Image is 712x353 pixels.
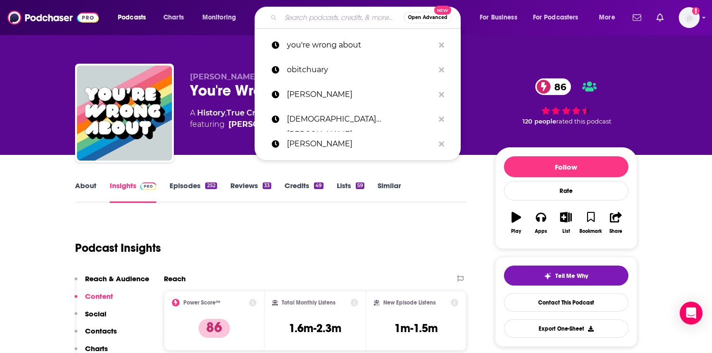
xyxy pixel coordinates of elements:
[504,206,529,240] button: Play
[609,229,622,234] div: Share
[680,302,703,324] div: Open Intercom Messenger
[8,9,99,27] img: Podchaser - Follow, Share and Rate Podcasts
[77,66,172,161] img: You're Wrong About
[225,108,227,117] span: ,
[75,181,96,203] a: About
[170,181,217,203] a: Episodes252
[110,181,157,203] a: InsightsPodchaser Pro
[511,229,521,234] div: Play
[504,293,628,312] a: Contact This Podcast
[599,11,615,24] span: More
[190,107,387,130] div: A podcast
[157,10,190,25] a: Charts
[653,10,667,26] a: Show notifications dropdown
[480,11,517,24] span: For Business
[579,229,602,234] div: Bookmark
[75,309,106,327] button: Social
[692,7,700,15] svg: Add a profile image
[163,11,184,24] span: Charts
[529,206,553,240] button: Apps
[75,274,149,292] button: Reach & Audience
[679,7,700,28] button: Show profile menu
[504,156,628,177] button: Follow
[679,7,700,28] span: Logged in as ndejackmo
[285,181,323,203] a: Credits49
[263,182,271,189] div: 33
[75,292,113,309] button: Content
[394,321,438,335] h3: 1m-1.5m
[556,118,611,125] span: rated this podcast
[75,241,161,255] h1: Podcast Insights
[118,11,146,24] span: Podcasts
[85,274,149,283] p: Reach & Audience
[544,272,551,280] img: tell me why sparkle
[190,72,258,81] span: [PERSON_NAME]
[629,10,645,26] a: Show notifications dropdown
[527,10,592,25] button: open menu
[535,229,547,234] div: Apps
[111,10,158,25] button: open menu
[205,182,217,189] div: 252
[592,10,627,25] button: open menu
[383,299,436,306] h2: New Episode Listens
[522,118,556,125] span: 120 people
[287,82,434,107] p: Sarah Colonna
[504,181,628,200] div: Rate
[495,72,637,131] div: 86 120 peoplerated this podcast
[287,33,434,57] p: you're wrong about
[603,206,628,240] button: Share
[255,57,461,82] a: obitchuary
[337,181,364,203] a: Lists59
[85,309,106,318] p: Social
[164,274,186,283] h2: Reach
[533,11,579,24] span: For Podcasters
[196,10,248,25] button: open menu
[545,78,571,95] span: 86
[228,119,296,130] a: Sarah Marshall
[255,82,461,107] a: [PERSON_NAME]
[404,12,452,23] button: Open AdvancedNew
[314,182,323,189] div: 49
[289,321,342,335] h3: 1.6m-2.3m
[281,10,404,25] input: Search podcasts, credits, & more...
[287,57,434,82] p: obitchuary
[555,272,588,280] span: Tell Me Why
[75,326,117,344] button: Contacts
[356,182,364,189] div: 59
[378,181,401,203] a: Similar
[85,292,113,301] p: Content
[264,7,470,29] div: Search podcasts, credits, & more...
[679,7,700,28] img: User Profile
[230,181,271,203] a: Reviews33
[197,108,225,117] a: History
[535,78,571,95] a: 86
[553,206,578,240] button: List
[199,319,230,338] p: 86
[202,11,236,24] span: Monitoring
[434,6,451,15] span: New
[183,299,220,306] h2: Power Score™
[85,344,108,353] p: Charts
[282,299,335,306] h2: Total Monthly Listens
[562,229,570,234] div: List
[255,33,461,57] a: you're wrong about
[473,10,529,25] button: open menu
[408,15,447,20] span: Open Advanced
[504,319,628,338] button: Export One-Sheet
[287,132,434,156] p: lauren ash
[287,107,434,132] p: kristen doute
[227,108,271,117] a: True Crime
[255,107,461,132] a: [DEMOGRAPHIC_DATA][PERSON_NAME]
[140,182,157,190] img: Podchaser Pro
[255,132,461,156] a: [PERSON_NAME]
[190,119,387,130] span: featuring
[579,206,603,240] button: Bookmark
[85,326,117,335] p: Contacts
[504,266,628,286] button: tell me why sparkleTell Me Why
